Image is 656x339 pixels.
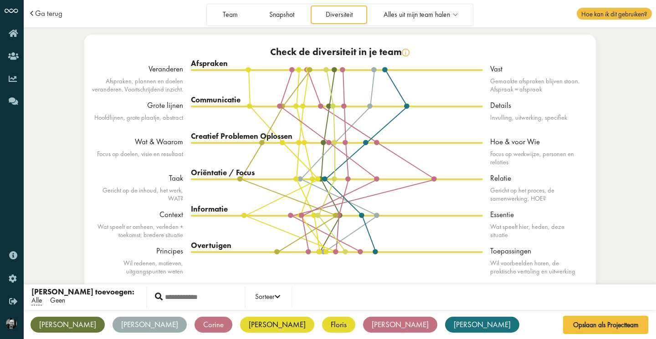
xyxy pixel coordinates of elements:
div: Gericht op het proces, de samenwerking, HOE? [490,186,581,203]
div: Sorteer [255,292,280,303]
div: Relatie [490,173,581,184]
div: Check de diversiteit in je team [92,46,588,58]
div: Corine [195,317,232,333]
div: Focus op werkwijze, personen en relaties [490,150,581,167]
div: Toepassingen [490,246,581,257]
div: Creatief Problemen Oplossen [191,131,482,142]
div: Invulling, uitwerking, specifiek [490,113,581,122]
div: Vast [490,64,581,75]
img: info.svg [402,49,410,56]
div: Grote lijnen [92,100,183,111]
div: Afspraken [191,58,482,69]
div: Wil redenen, motieven, uitgangspunten weten [92,259,183,276]
a: Team [208,5,253,24]
span: Alles uit mijn team halen [384,11,450,19]
div: Taak [92,173,183,184]
div: Wat speelt er omheen, verleden + toekomst, bredere situatie [92,223,183,240]
div: [PERSON_NAME] [240,317,314,333]
div: Veranderen [92,64,183,75]
div: Oriëntatie / Focus [191,167,482,178]
div: Wat speelt hier, heden, deze situatie [490,223,581,240]
div: Hoe & voor Wie [490,137,581,147]
div: Floris [322,317,355,333]
button: Opslaan als Projectteam [563,316,649,334]
div: [PERSON_NAME] [445,317,519,333]
div: Informatie [191,204,482,215]
a: Diversiteit [311,5,367,24]
div: [PERSON_NAME] [363,317,437,333]
div: Overtuigen [191,240,482,251]
a: Snapshot [254,5,309,24]
div: Focus op doelen, visie en resultaat [92,150,183,158]
div: Wil voorbeelden horen, de praktische vertaling en uitwerking [490,259,581,276]
div: Afspraken, plannen en doelen veranderen. Voortschrijdend inzicht. [92,77,183,94]
div: Hoofdlijnen, grote plaatje, abstract [92,113,183,122]
div: Principes [92,246,183,257]
a: Alles uit mijn team halen [369,5,472,24]
div: Essentie [490,209,581,220]
div: Communicatie [191,95,482,106]
div: Gemaakte afspraken blijven staan. Afspraak = afspraak [490,77,581,94]
span: Geen [50,296,65,305]
div: [PERSON_NAME] [113,317,187,333]
div: [PERSON_NAME] [31,317,105,333]
span: Alle [31,296,42,305]
div: Context [92,209,183,220]
a: Ga terug [35,10,62,17]
div: Details [490,100,581,111]
div: Gericht op de inhoud, het werk, WAT? [92,186,183,203]
div: [PERSON_NAME] toevoegen: [31,287,134,298]
span: Hoe kan ik dit gebruiken? [577,8,651,20]
div: Wat & Waarom [92,137,183,147]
